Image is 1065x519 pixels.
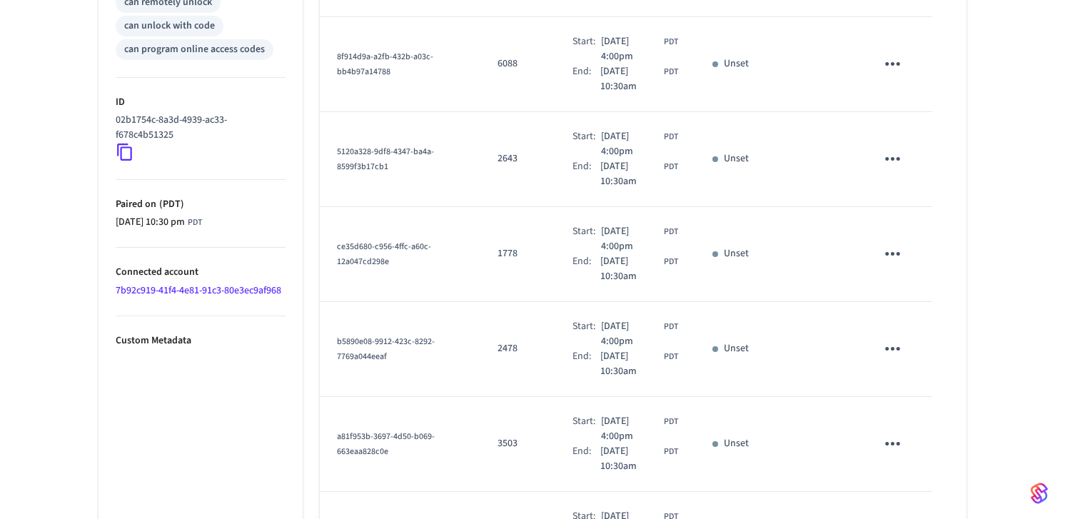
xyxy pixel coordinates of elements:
[1031,482,1048,505] img: SeamLogoGradient.69752ec5.svg
[498,436,538,451] p: 3503
[116,215,202,230] div: America/Los_Angeles
[600,444,661,474] span: [DATE] 10:30am
[601,319,677,349] div: America/Los_Angeles
[664,351,678,363] span: PDT
[664,256,678,268] span: PDT
[116,333,286,348] p: Custom Metadata
[116,95,286,110] p: ID
[600,64,661,94] span: [DATE] 10:30am
[498,56,538,71] p: 6088
[664,415,678,428] span: PDT
[724,246,749,261] p: Unset
[664,131,678,143] span: PDT
[572,224,602,254] div: Start:
[337,430,435,458] span: a81f953b-3697-4d50-b069-663eaa828c0e
[601,224,660,254] span: [DATE] 4:00pm
[572,319,602,349] div: Start:
[600,254,678,284] div: America/Los_Angeles
[572,349,600,379] div: End:
[601,224,677,254] div: America/Los_Angeles
[337,336,435,363] span: b5890e08-9912-423c-8292-7769a044eeaf
[601,34,660,64] span: [DATE] 4:00pm
[116,113,280,143] p: 02b1754c-8a3d-4939-ac33-f678c4b51325
[498,151,538,166] p: 2643
[572,64,600,94] div: End:
[664,321,678,333] span: PDT
[337,51,433,78] span: 8f914d9a-a2fb-432b-a03c-bb4b97a14788
[664,36,678,49] span: PDT
[124,42,265,57] div: can program online access codes
[600,64,678,94] div: America/Los_Angeles
[601,129,660,159] span: [DATE] 4:00pm
[572,159,600,189] div: End:
[600,349,661,379] span: [DATE] 10:30am
[188,216,202,229] span: PDT
[600,159,678,189] div: America/Los_Angeles
[600,254,661,284] span: [DATE] 10:30am
[724,341,749,356] p: Unset
[601,414,677,444] div: America/Los_Angeles
[600,349,678,379] div: America/Los_Angeles
[337,241,431,268] span: ce35d680-c956-4ffc-a60c-12a047cd298e
[601,414,660,444] span: [DATE] 4:00pm
[116,265,286,280] p: Connected account
[601,129,677,159] div: America/Los_Angeles
[664,445,678,458] span: PDT
[572,444,600,474] div: End:
[572,34,602,64] div: Start:
[664,226,678,238] span: PDT
[724,436,749,451] p: Unset
[724,56,749,71] p: Unset
[600,159,661,189] span: [DATE] 10:30am
[498,341,538,356] p: 2478
[572,414,602,444] div: Start:
[572,254,600,284] div: End:
[724,151,749,166] p: Unset
[116,283,281,298] a: 7b92c919-41f4-4e81-91c3-80e3ec9af968
[601,319,660,349] span: [DATE] 4:00pm
[664,66,678,79] span: PDT
[124,19,215,34] div: can unlock with code
[337,146,434,173] span: 5120a328-9df8-4347-ba4a-8599f3b17cb1
[572,129,602,159] div: Start:
[664,161,678,173] span: PDT
[600,444,678,474] div: America/Los_Angeles
[116,215,185,230] span: [DATE] 10:30 pm
[156,197,184,211] span: ( PDT )
[498,246,538,261] p: 1778
[116,197,286,212] p: Paired on
[601,34,677,64] div: America/Los_Angeles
